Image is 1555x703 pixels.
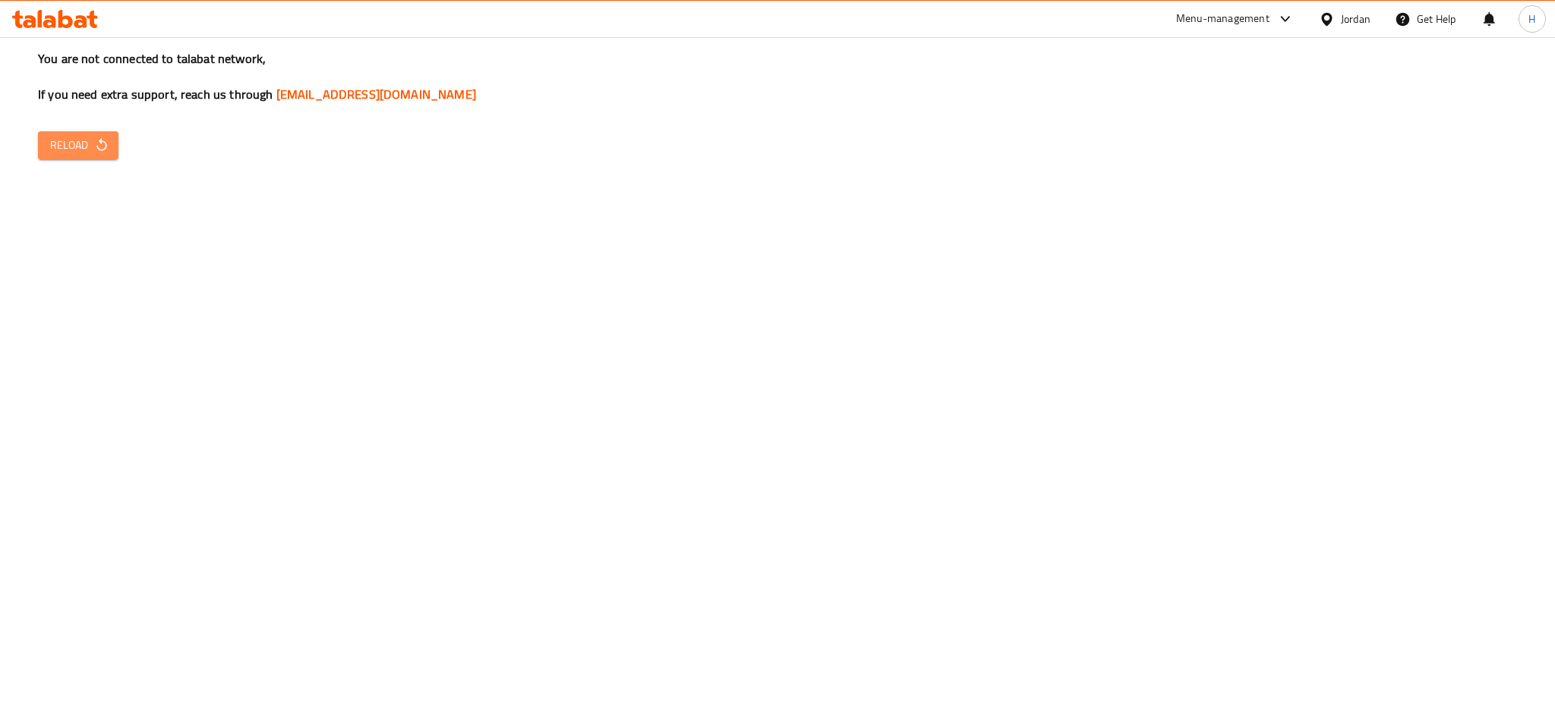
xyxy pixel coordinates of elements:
h3: You are not connected to talabat network, If you need extra support, reach us through [38,50,1517,103]
a: [EMAIL_ADDRESS][DOMAIN_NAME] [276,83,476,106]
button: Reload [38,131,118,159]
div: Jordan [1341,11,1370,27]
div: Menu-management [1176,10,1270,28]
span: H [1528,11,1535,27]
span: Reload [50,136,106,155]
